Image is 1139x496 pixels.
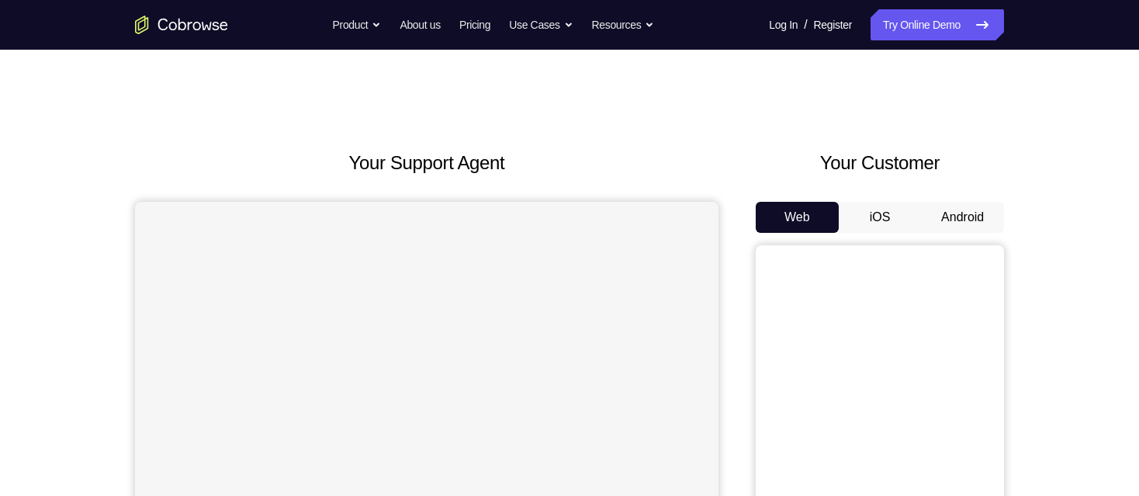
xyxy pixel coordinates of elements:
button: Web [756,202,839,233]
button: Product [333,9,382,40]
h2: Your Support Agent [135,149,718,177]
a: Pricing [459,9,490,40]
a: Try Online Demo [871,9,1004,40]
button: Use Cases [509,9,573,40]
a: About us [400,9,440,40]
a: Go to the home page [135,16,228,34]
a: Log In [769,9,798,40]
button: iOS [839,202,922,233]
button: Resources [592,9,655,40]
a: Register [814,9,852,40]
h2: Your Customer [756,149,1004,177]
span: / [804,16,807,34]
button: Android [921,202,1004,233]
